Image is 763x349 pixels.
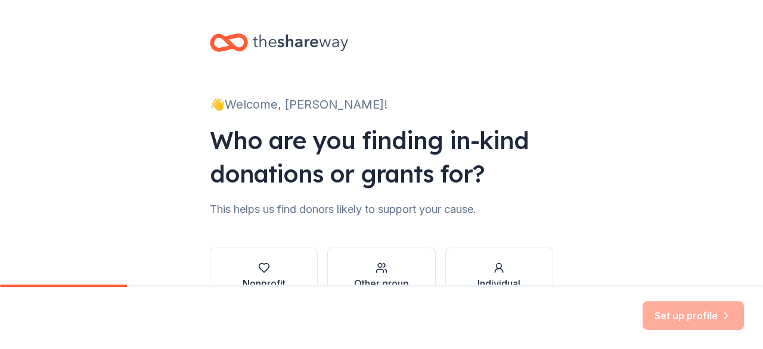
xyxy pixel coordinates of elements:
[243,276,286,291] div: Nonprofit
[210,123,553,190] div: Who are you finding in-kind donations or grants for?
[210,200,553,219] div: This helps us find donors likely to support your cause.
[445,248,553,305] button: Individual
[477,276,520,291] div: Individual
[327,248,435,305] button: Other group
[210,248,318,305] button: Nonprofit
[354,276,409,291] div: Other group
[210,95,553,114] div: 👋 Welcome, [PERSON_NAME]!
